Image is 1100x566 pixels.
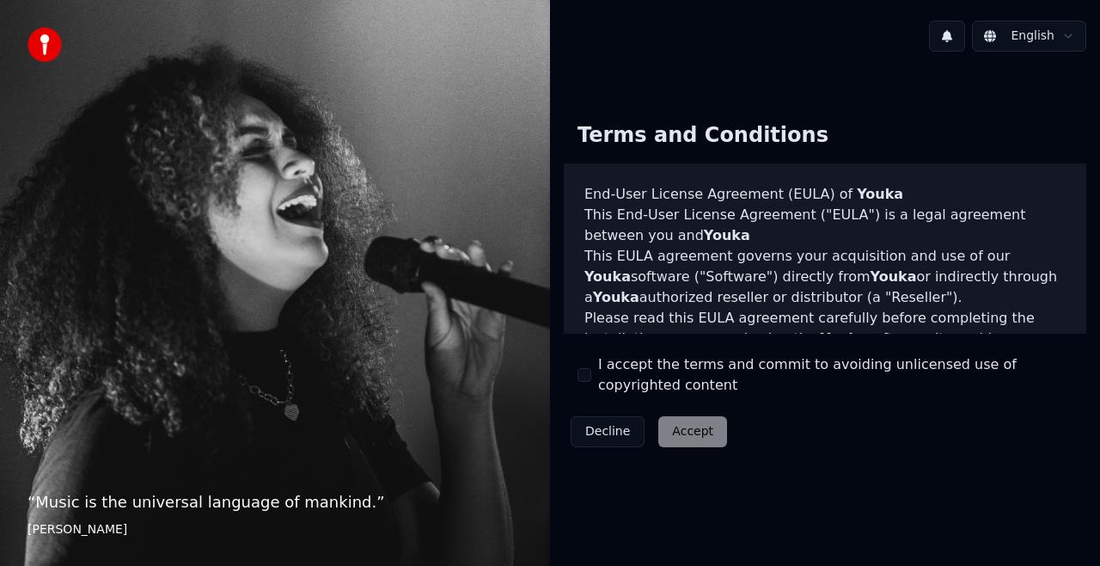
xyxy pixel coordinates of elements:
p: Please read this EULA agreement carefully before completing the installation process and using th... [584,308,1066,391]
span: Youka [871,268,917,285]
span: Youka [584,268,631,285]
span: Youka [704,227,750,243]
span: Youka [821,330,867,347]
p: This EULA agreement governs your acquisition and use of our software ("Software") directly from o... [584,246,1066,308]
p: This End-User License Agreement ("EULA") is a legal agreement between you and [584,205,1066,246]
button: Decline [571,416,645,447]
h3: End-User License Agreement (EULA) of [584,184,1066,205]
p: “ Music is the universal language of mankind. ” [27,490,522,514]
div: Terms and Conditions [564,108,842,163]
img: youka [27,28,62,62]
footer: [PERSON_NAME] [27,521,522,538]
span: Youka [593,289,639,305]
span: Youka [857,186,903,202]
label: I accept the terms and commit to avoiding unlicensed use of copyrighted content [598,354,1072,396]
